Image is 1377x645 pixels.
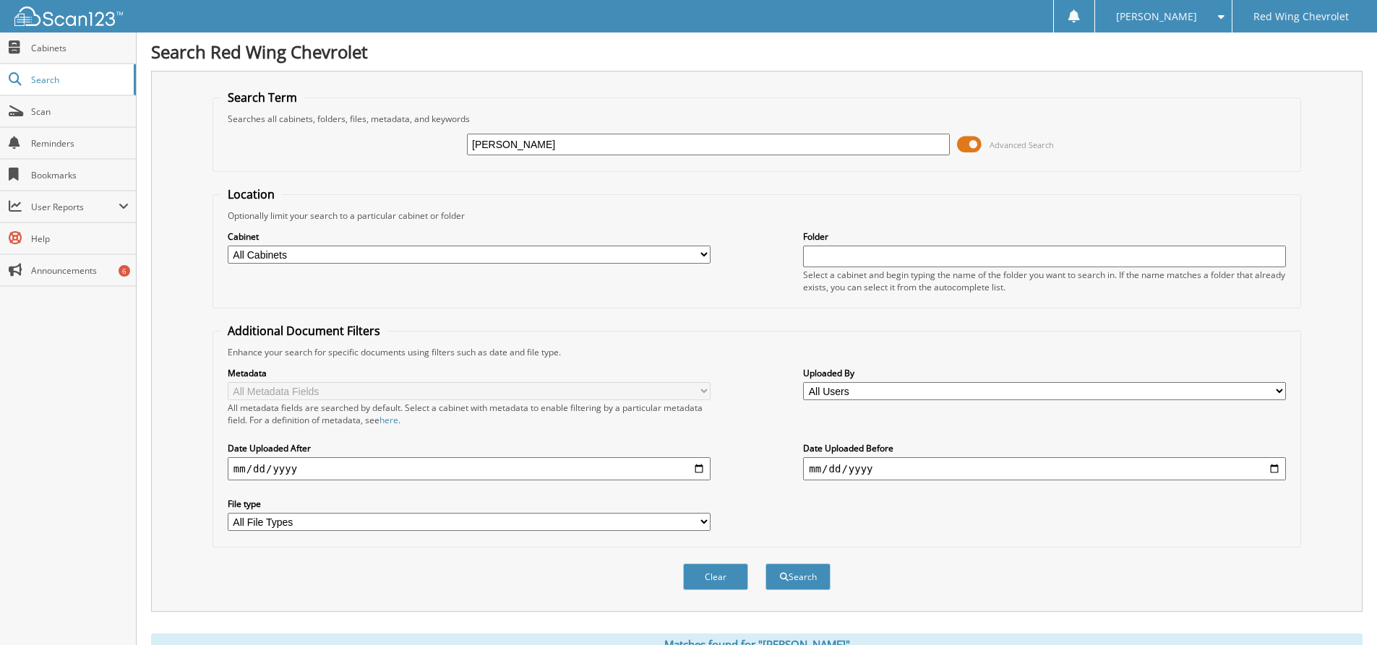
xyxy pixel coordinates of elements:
legend: Location [220,186,282,202]
div: All metadata fields are searched by default. Select a cabinet with metadata to enable filtering b... [228,402,711,426]
span: Bookmarks [31,169,129,181]
span: User Reports [31,201,119,213]
legend: Search Term [220,90,304,105]
legend: Additional Document Filters [220,323,387,339]
span: Scan [31,105,129,118]
label: File type [228,498,711,510]
span: Red Wing Chevrolet [1253,12,1349,21]
h1: Search Red Wing Chevrolet [151,40,1363,64]
button: Search [765,563,831,590]
div: Select a cabinet and begin typing the name of the folder you want to search in. If the name match... [803,269,1286,293]
div: Optionally limit your search to a particular cabinet or folder [220,209,1293,222]
span: Announcements [31,264,129,277]
div: Searches all cabinets, folders, files, metadata, and keywords [220,113,1293,125]
label: Uploaded By [803,367,1286,379]
button: Clear [683,563,748,590]
img: scan123-logo-white.svg [14,7,123,26]
span: Reminders [31,137,129,150]
label: Cabinet [228,230,711,243]
label: Date Uploaded After [228,442,711,454]
span: Cabinets [31,42,129,54]
div: 6 [119,265,130,277]
div: Enhance your search for specific documents using filters such as date and file type. [220,346,1293,358]
input: end [803,457,1286,480]
span: Search [31,74,126,86]
label: Metadata [228,367,711,379]
span: Help [31,233,129,245]
span: [PERSON_NAME] [1116,12,1197,21]
a: here [379,414,398,426]
span: Advanced Search [990,139,1054,150]
label: Date Uploaded Before [803,442,1286,454]
label: Folder [803,230,1286,243]
input: start [228,457,711,480]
